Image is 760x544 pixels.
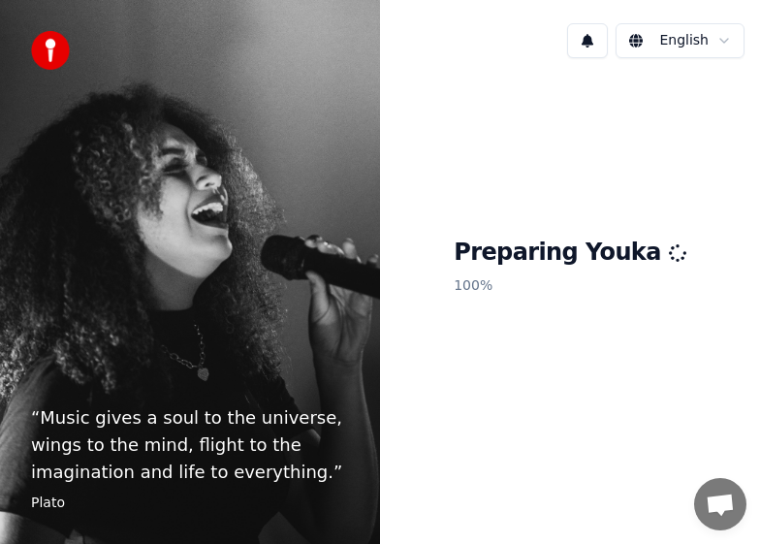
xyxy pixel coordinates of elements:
[31,31,70,70] img: youka
[31,494,349,513] footer: Plato
[454,238,686,269] h1: Preparing Youka
[454,269,686,304] p: 100 %
[694,478,746,530] div: Öppna chatt
[31,404,349,486] p: “ Music gives a soul to the universe, wings to the mind, flight to the imagination and life to ev...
